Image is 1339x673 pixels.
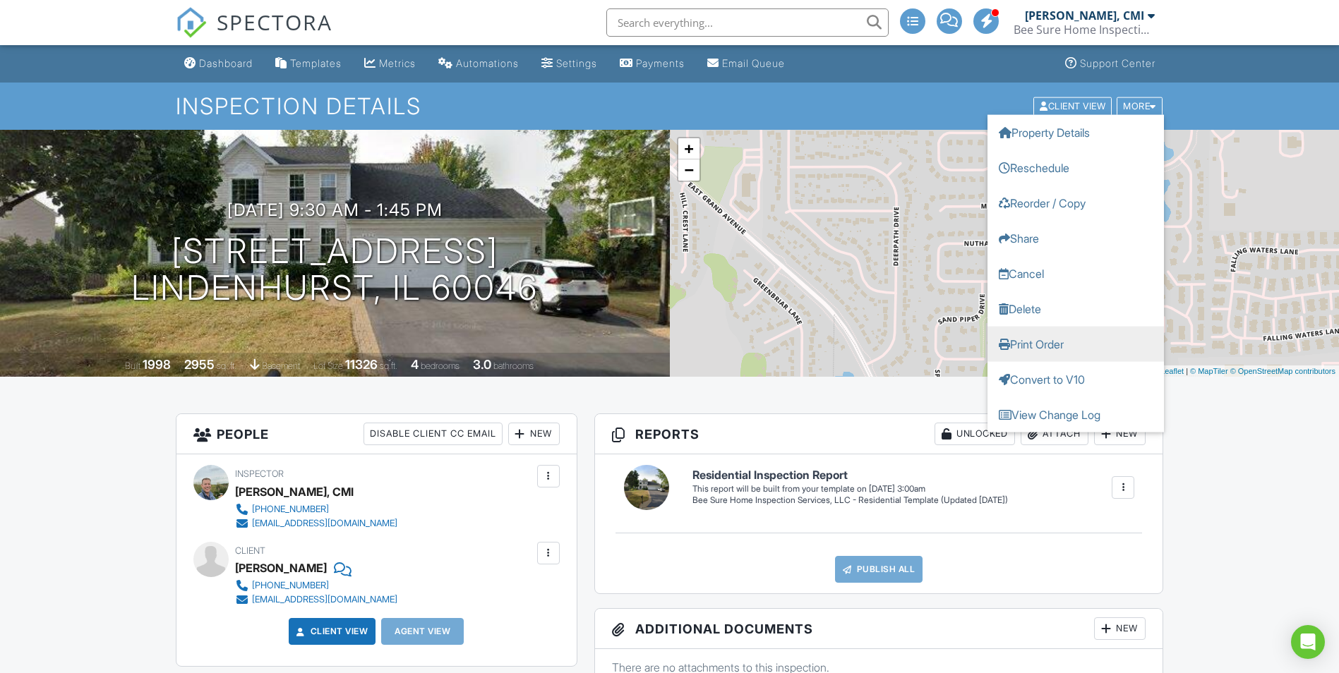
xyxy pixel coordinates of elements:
a: SPECTORA [176,19,332,49]
div: New [1094,617,1146,640]
span: Client [235,545,265,556]
a: View Change Log [987,396,1164,432]
span: Inspector [235,468,284,479]
div: Unlocked [935,423,1015,445]
a: Client View [1032,100,1115,111]
div: Settings [556,57,597,69]
a: Client View [294,624,368,638]
div: Support Center [1080,57,1155,69]
div: [PHONE_NUMBER] [252,580,329,591]
span: bedrooms [421,360,460,371]
h3: [DATE] 9:30 am - 1:45 pm [227,200,443,219]
div: This report will be built from your template on [DATE] 3:00am [692,483,1008,495]
div: 4 [411,357,419,372]
a: Zoom in [678,138,699,159]
a: Cancel [987,255,1164,291]
div: More [1117,97,1163,116]
a: Publish All [835,556,923,583]
span: sq.ft. [380,360,397,371]
a: [EMAIL_ADDRESS][DOMAIN_NAME] [235,516,397,530]
div: New [1094,423,1146,445]
div: Client View [1033,97,1112,116]
div: New [508,423,560,445]
div: Attach [1021,423,1088,445]
div: Bee Sure Home Inspection Svcs. [1014,23,1155,37]
a: © MapTiler [1190,367,1228,375]
a: Print Order [987,326,1164,361]
span: sq. ft. [217,360,236,371]
div: Templates [290,57,342,69]
div: Open Intercom Messenger [1291,625,1325,659]
a: Property Details [987,114,1164,150]
a: © OpenStreetMap contributors [1230,367,1335,375]
h3: People [176,414,577,454]
a: [PHONE_NUMBER] [235,578,397,593]
a: [PHONE_NUMBER] [235,502,397,516]
div: [PERSON_NAME] [235,557,327,578]
h1: [STREET_ADDRESS] Lindenhurst, IL 60046 [131,233,538,308]
a: Email Queue [702,51,791,77]
a: [EMAIL_ADDRESS][DOMAIN_NAME] [235,593,397,607]
span: | [1186,367,1188,375]
a: Reschedule [987,150,1164,185]
span: SPECTORA [217,7,332,37]
span: − [684,161,693,178]
div: Dashboard [199,57,253,69]
a: Payments [614,51,690,77]
div: 2955 [184,357,215,372]
h3: Additional Documents [595,609,1163,649]
span: bathrooms [493,360,534,371]
a: Settings [536,51,603,77]
div: 11326 [345,357,378,372]
span: + [684,140,693,157]
div: Automations [456,57,519,69]
a: Leaflet [1152,367,1184,375]
h6: Residential Inspection Report [692,469,1008,482]
div: Disable Client CC Email [364,423,503,445]
a: Metrics [359,51,421,77]
a: Zoom out [678,159,699,181]
div: 3.0 [473,357,491,372]
span: basement [262,360,300,371]
a: Convert to V10 [987,361,1164,396]
a: Delete [987,291,1164,326]
a: Dashboard [179,51,258,77]
img: The Best Home Inspection Software - Spectora [176,7,207,38]
h1: Inspection Details [176,94,1164,119]
div: [PHONE_NUMBER] [252,504,329,515]
a: Reorder / Copy [987,185,1164,220]
h3: Reports [595,414,1163,454]
div: Payments [636,57,685,69]
div: [PERSON_NAME], CMI [1025,8,1144,23]
span: Built [125,360,140,371]
a: Share [987,220,1164,255]
a: Templates [270,51,347,77]
input: Search everything... [606,8,889,37]
a: Support Center [1059,51,1161,77]
div: [PERSON_NAME], CMI [235,481,354,502]
div: 1998 [143,357,171,372]
div: [EMAIL_ADDRESS][DOMAIN_NAME] [252,594,397,605]
div: Metrics [379,57,416,69]
div: [EMAIL_ADDRESS][DOMAIN_NAME] [252,518,397,529]
span: Lot Size [313,360,343,371]
div: Bee Sure Home Inspection Services, LLC - Residential Template (Updated [DATE]) [692,495,1008,507]
a: Automations (Advanced) [433,51,524,77]
div: Email Queue [722,57,785,69]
